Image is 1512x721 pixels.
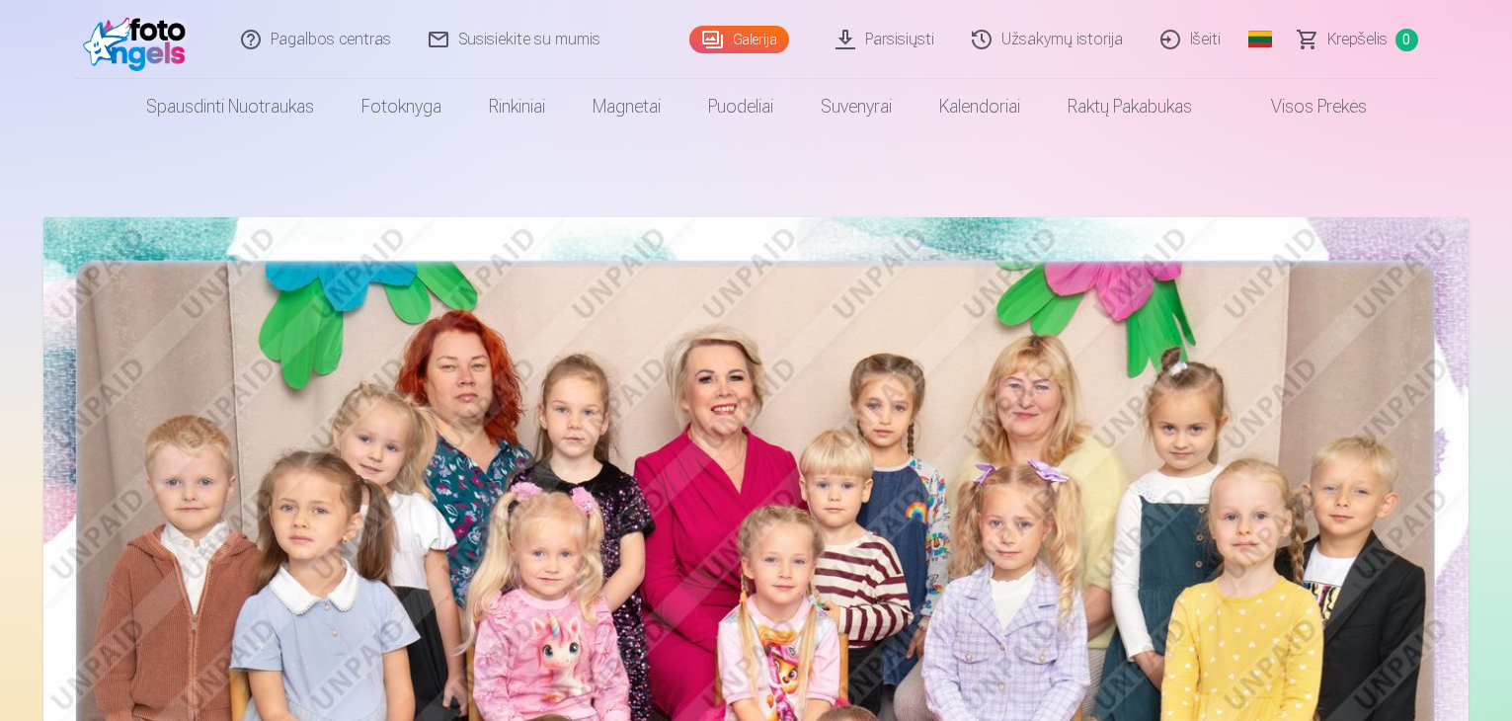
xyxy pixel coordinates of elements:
img: /fa2 [83,8,197,71]
a: Galerija [689,26,789,53]
span: 0 [1395,29,1418,51]
a: Visos prekės [1216,79,1391,134]
a: Puodeliai [684,79,797,134]
span: Krepšelis [1327,28,1388,51]
a: Fotoknyga [338,79,465,134]
a: Magnetai [569,79,684,134]
a: Raktų pakabukas [1044,79,1216,134]
a: Kalendoriai [915,79,1044,134]
a: Rinkiniai [465,79,569,134]
a: Spausdinti nuotraukas [122,79,338,134]
a: Suvenyrai [797,79,915,134]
